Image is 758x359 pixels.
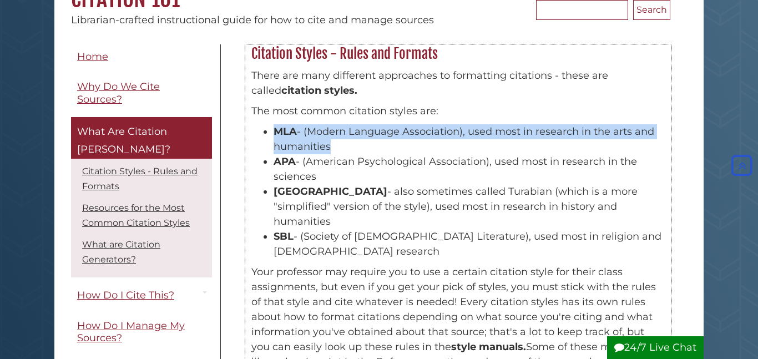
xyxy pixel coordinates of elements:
[274,184,665,229] li: - also sometimes called Turabian (which is a more "simplified" version of the style), used most i...
[274,185,387,198] strong: [GEOGRAPHIC_DATA]
[82,203,190,228] a: Resources for the Most Common Citation Styles
[274,230,294,242] strong: SBL
[77,50,108,63] span: Home
[281,84,357,97] strong: citation styles.
[77,80,160,105] span: Why Do We Cite Sources?
[71,283,212,308] a: How Do I Cite This?
[729,159,755,171] a: Back to Top
[274,125,297,138] strong: MLA
[77,320,185,345] span: How Do I Manage My Sources?
[251,68,665,98] p: There are many different approaches to formatting citations - these are called
[82,239,160,265] a: What are Citation Generators?
[77,125,170,155] span: What Are Citation [PERSON_NAME]?
[451,341,526,353] strong: style manuals.
[274,154,665,184] li: - (American Psychological Association), used most in research in the sciences
[251,104,665,119] p: The most common citation styles are:
[607,336,704,359] button: 24/7 Live Chat
[71,14,434,26] span: Librarian-crafted instructional guide for how to cite and manage sources
[71,44,212,69] a: Home
[77,289,174,301] span: How Do I Cite This?
[246,45,670,63] h2: Citation Styles - Rules and Formats
[274,155,296,168] strong: APA
[71,314,212,351] a: How Do I Manage My Sources?
[82,166,198,191] a: Citation Styles - Rules and Formats
[71,74,212,112] a: Why Do We Cite Sources?
[274,229,665,259] li: - (Society of [DEMOGRAPHIC_DATA] Literature), used most in religion and [DEMOGRAPHIC_DATA] research
[71,117,212,159] a: What Are Citation [PERSON_NAME]?
[274,124,665,154] li: - (Modern Language Association), used most in research in the arts and humanities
